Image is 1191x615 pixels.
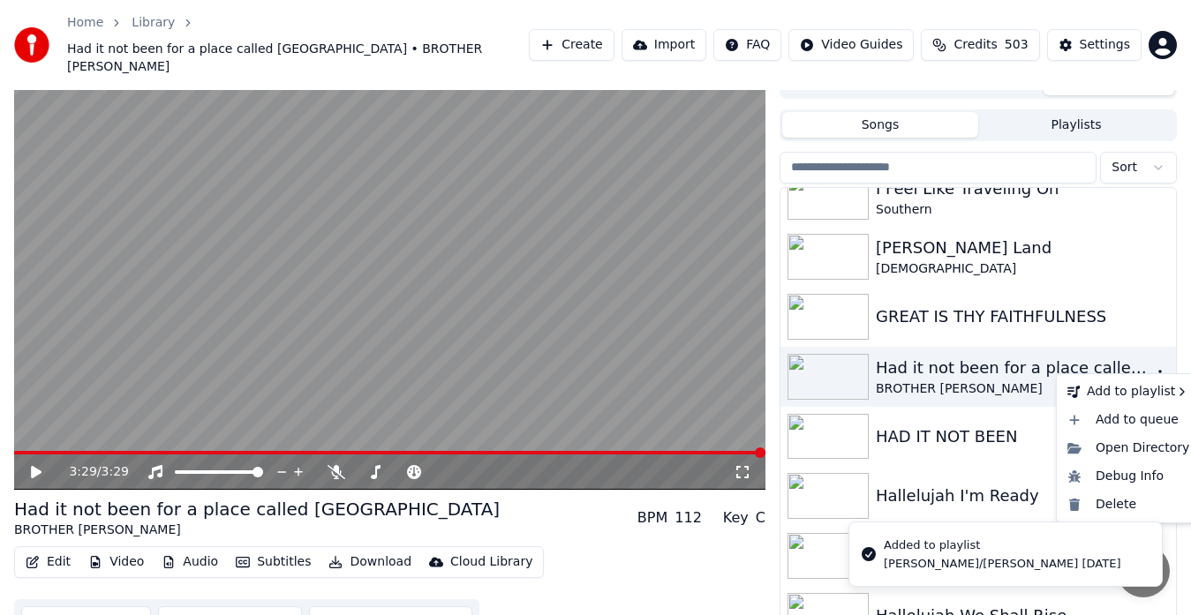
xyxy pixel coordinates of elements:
span: Sort [1112,159,1137,176]
div: Southern [876,201,1169,219]
span: 3:29 [102,463,129,481]
div: / [69,463,111,481]
button: Playlists [978,112,1174,138]
div: [PERSON_NAME] Land [876,236,1169,260]
div: 112 [675,507,702,529]
img: youka [14,27,49,63]
span: 503 [1005,36,1029,54]
div: I Feel Like Traveling On [876,176,1169,201]
div: Had it not been for a place called [GEOGRAPHIC_DATA] [14,497,500,521]
span: Had it not been for a place called [GEOGRAPHIC_DATA] • BROTHER [PERSON_NAME] [67,41,529,76]
div: BROTHER [PERSON_NAME] [876,380,1151,398]
div: BPM [637,507,667,529]
div: [PERSON_NAME]/[PERSON_NAME] [DATE] [884,556,1120,572]
div: Had it not been for a place called [GEOGRAPHIC_DATA] [876,356,1151,380]
a: Library [132,14,175,32]
div: Added to playlist [884,536,1120,554]
button: Songs [782,112,978,138]
div: HAD IT NOT BEEN [876,424,1151,449]
div: Key [723,507,749,529]
button: Video Guides [788,29,914,61]
button: Video [81,550,151,574]
div: Hallelujah I'm Ready [876,484,1169,508]
span: Credits [954,36,997,54]
button: Download [321,550,418,574]
div: [DEMOGRAPHIC_DATA] [876,260,1169,278]
div: C [756,507,765,529]
div: GREAT IS THY FAITHFULNESS [876,304,1169,329]
div: Settings [1080,36,1130,54]
div: BROTHER [PERSON_NAME] [14,521,500,539]
span: 3:29 [69,463,96,481]
button: Settings [1047,29,1142,61]
button: Subtitles [229,550,318,574]
button: Audio [155,550,225,574]
button: Import [622,29,706,61]
button: Create [529,29,614,61]
div: Cloud Library [450,553,532,571]
button: Credits503 [921,29,1039,61]
a: Home [67,14,103,32]
button: Edit [19,550,78,574]
nav: breadcrumb [67,14,529,76]
button: FAQ [713,29,781,61]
